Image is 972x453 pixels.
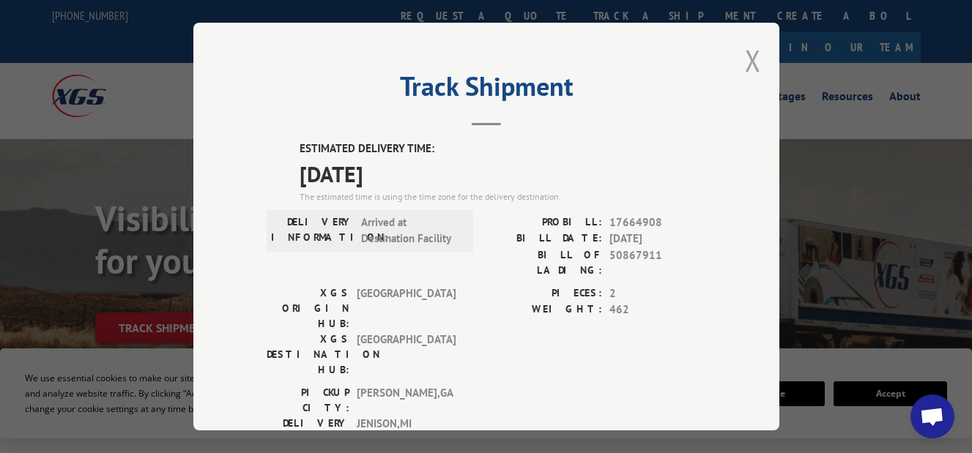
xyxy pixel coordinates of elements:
[361,214,460,247] span: Arrived at Destination Facility
[357,285,456,332] span: [GEOGRAPHIC_DATA]
[486,231,602,247] label: BILL DATE:
[267,285,349,332] label: XGS ORIGIN HUB:
[300,157,706,190] span: [DATE]
[486,285,602,302] label: PIECES:
[300,190,706,203] div: The estimated time is using the time zone for the delivery destination.
[300,141,706,157] label: ESTIMATED DELIVERY TIME:
[357,332,456,378] span: [GEOGRAPHIC_DATA]
[609,302,706,318] span: 462
[357,385,456,416] span: [PERSON_NAME] , GA
[267,416,349,446] label: DELIVERY CITY:
[357,416,456,446] span: JENISON , MI
[267,332,349,378] label: XGS DESTINATION HUB:
[910,394,954,438] div: Open chat
[486,247,602,278] label: BILL OF LADING:
[267,385,349,416] label: PICKUP CITY:
[486,302,602,318] label: WEIGHT:
[271,214,354,247] label: DELIVERY INFORMATION:
[486,214,602,231] label: PROBILL:
[745,41,761,80] button: Close modal
[609,214,706,231] span: 17664908
[609,231,706,247] span: [DATE]
[609,285,706,302] span: 2
[267,76,706,104] h2: Track Shipment
[609,247,706,278] span: 50867911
